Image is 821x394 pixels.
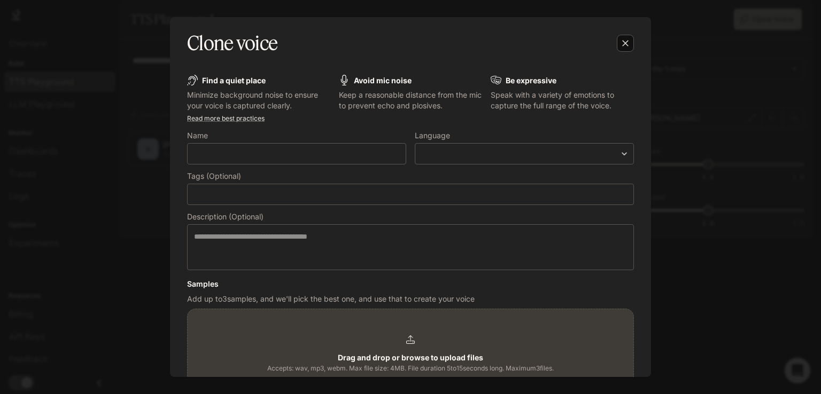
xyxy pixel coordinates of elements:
b: or [407,374,415,383]
h5: Clone voice [187,30,277,57]
div: ​ [415,148,633,159]
b: Avoid mic noise [354,76,412,85]
p: Minimize background noise to ensure your voice is captured clearly. [187,90,330,111]
b: Be expressive [506,76,556,85]
p: Keep a reasonable distance from the mic to prevent echo and plosives. [339,90,482,111]
h6: Samples [187,279,634,289]
p: Name [187,132,208,139]
a: Read more best practices [187,114,265,122]
p: Add up to 3 samples, and we'll pick the best one, and use that to create your voice [187,294,634,304]
b: Drag and drop or browse to upload files [338,353,483,362]
p: Language [415,132,450,139]
span: Accepts: wav, mp3, webm. Max file size: 4MB. File duration 5 to 15 seconds long. Maximum 3 files. [267,363,554,374]
b: Find a quiet place [202,76,266,85]
p: Speak with a variety of emotions to capture the full range of the voice. [491,90,634,111]
p: Tags (Optional) [187,172,241,180]
p: Description (Optional) [187,213,264,220]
